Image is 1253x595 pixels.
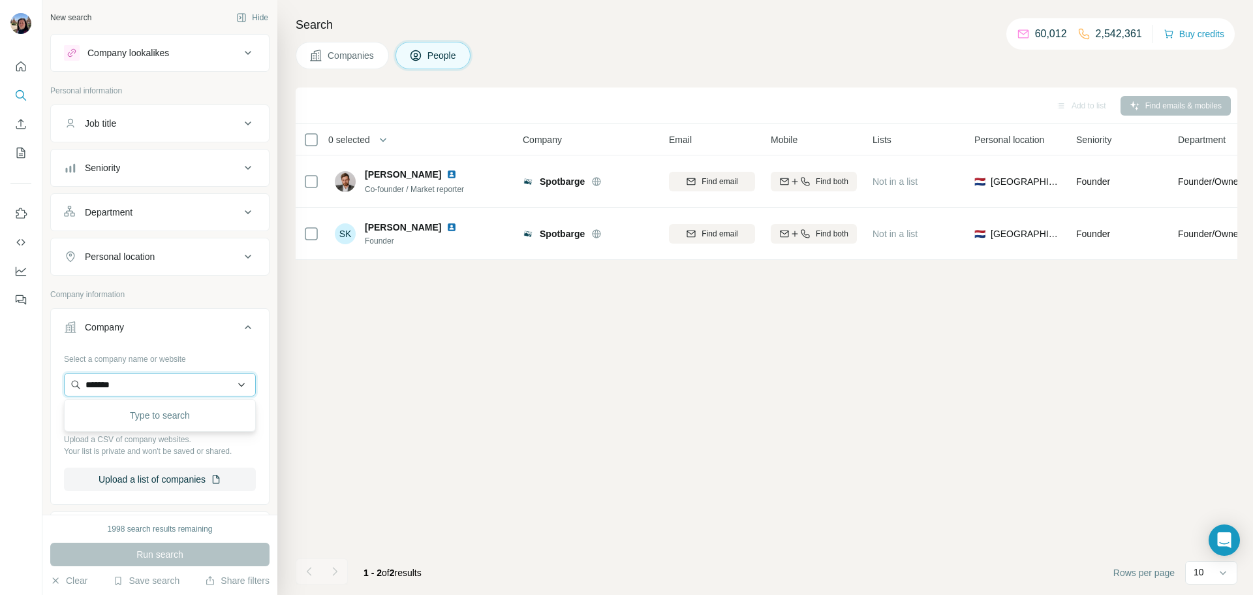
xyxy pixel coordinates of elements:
p: Your list is private and won't be saved or shared. [64,445,256,457]
button: Enrich CSV [10,112,31,136]
span: Spotbarge [540,227,585,240]
div: Select a company name or website [64,348,256,365]
span: Founder [1076,176,1110,187]
span: Company [523,133,562,146]
div: Job title [85,117,116,130]
button: Upload a list of companies [64,468,256,491]
span: [PERSON_NAME] [365,168,441,181]
img: LinkedIn logo [446,222,457,233]
p: 60,012 [1035,26,1067,42]
button: Save search [113,574,179,587]
span: Rows per page [1113,566,1175,579]
span: [GEOGRAPHIC_DATA] [991,227,1060,240]
button: Department [51,197,269,228]
span: 2 [390,568,395,578]
button: Feedback [10,288,31,312]
span: 1 - 2 [364,568,382,578]
button: Quick start [10,55,31,78]
div: Department [85,206,132,219]
img: Avatar [335,171,356,192]
span: Seniority [1076,133,1111,146]
span: Not in a list [873,176,918,187]
p: 10 [1194,566,1204,579]
button: Personal location [51,241,269,272]
span: [PERSON_NAME] [365,221,441,234]
button: Use Surfe API [10,231,31,254]
img: Avatar [10,13,31,34]
img: Logo of Spotbarge [523,176,533,187]
span: Not in a list [873,229,918,239]
p: Company information [50,289,270,300]
button: Buy credits [1164,25,1224,43]
span: Mobile [771,133,797,146]
span: Find email [702,176,737,187]
div: SK [335,223,356,244]
button: Job title [51,108,269,139]
button: Use Surfe on LinkedIn [10,202,31,225]
button: Find both [771,224,857,244]
div: Open Intercom Messenger [1209,524,1240,556]
span: 🇳🇱 [974,175,985,188]
button: Search [10,84,31,107]
span: Founder [365,235,472,247]
span: People [427,49,457,62]
h4: Search [296,16,1237,34]
span: Find email [702,228,737,240]
button: Company lookalikes [51,37,269,69]
button: Dashboard [10,259,31,283]
img: LinkedIn logo [446,169,457,180]
img: Logo of Spotbarge [523,229,533,239]
button: My lists [10,141,31,165]
span: Department [1178,133,1226,146]
span: Personal location [974,133,1044,146]
button: Clear [50,574,87,587]
span: Find both [816,176,848,187]
span: Companies [328,49,375,62]
span: 🇳🇱 [974,227,985,240]
p: Personal information [50,85,270,97]
button: Find both [771,172,857,191]
p: Upload a CSV of company websites. [64,434,256,445]
span: Email [669,133,692,146]
div: Company [85,321,124,334]
div: New search [50,12,91,24]
div: Company lookalikes [87,46,169,59]
button: Find email [669,172,755,191]
div: Personal location [85,250,155,263]
button: Hide [227,8,277,27]
span: of [382,568,390,578]
div: Seniority [85,161,120,174]
span: Spotbarge [540,175,585,188]
span: [GEOGRAPHIC_DATA] [991,175,1060,188]
span: Lists [873,133,891,146]
span: Founder [1076,229,1110,239]
div: 1998 search results remaining [108,523,213,535]
span: results [364,568,422,578]
button: Share filters [205,574,270,587]
button: Seniority [51,152,269,184]
span: Founder/Owner [1178,227,1241,240]
span: Find both [816,228,848,240]
button: Find email [669,224,755,244]
button: Company [51,312,269,348]
span: 0 selected [328,133,370,146]
div: Type to search [67,402,253,428]
p: 2,542,361 [1096,26,1142,42]
span: Co-founder / Market reporter [365,185,464,194]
